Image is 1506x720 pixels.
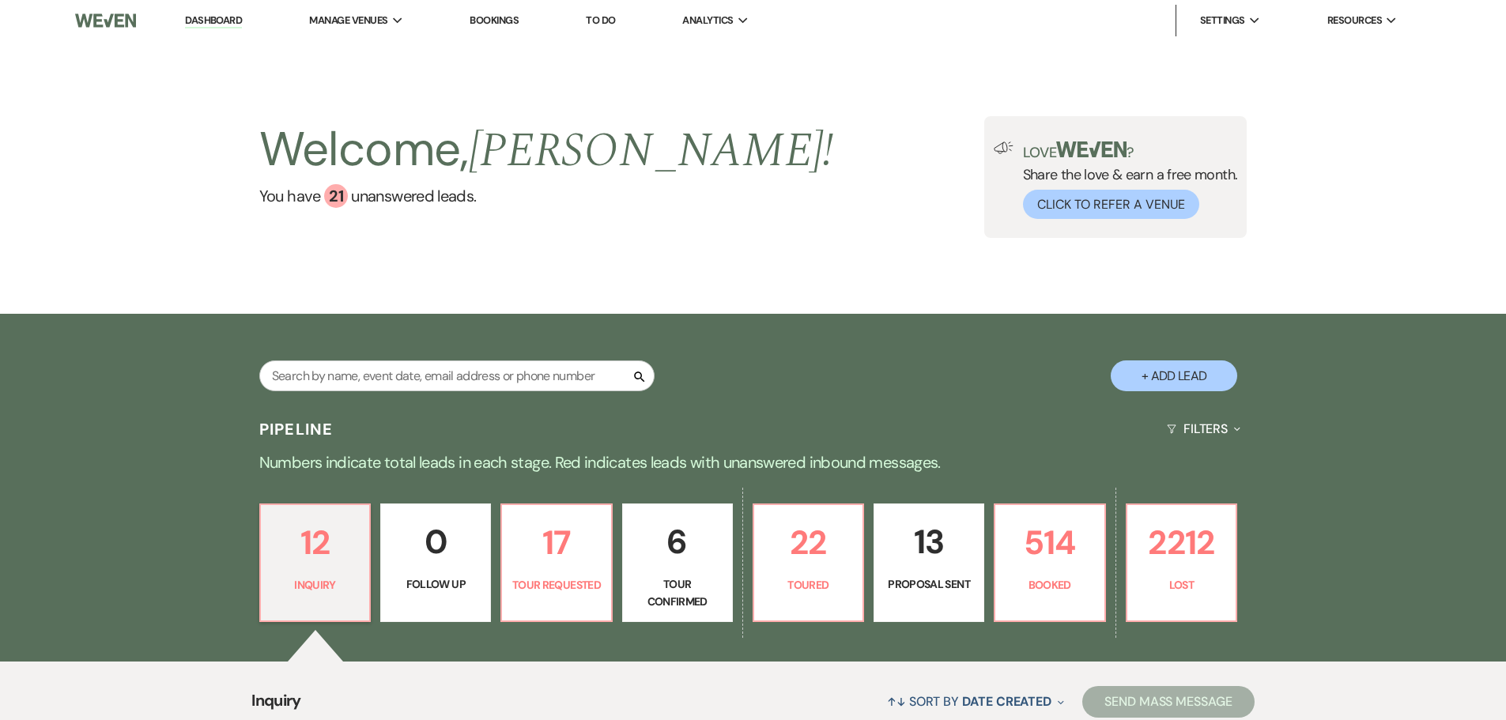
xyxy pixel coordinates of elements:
div: 21 [324,184,348,208]
p: 6 [632,515,723,568]
p: 17 [511,516,602,569]
p: Tour Requested [511,576,602,594]
a: 13Proposal Sent [874,503,984,622]
p: Tour Confirmed [632,575,723,611]
p: Lost [1137,576,1227,594]
a: 6Tour Confirmed [622,503,733,622]
button: Click to Refer a Venue [1023,190,1199,219]
a: 514Booked [994,503,1106,622]
span: Manage Venues [309,13,387,28]
a: 0Follow Up [380,503,491,622]
h3: Pipeline [259,418,334,440]
a: To Do [586,13,615,27]
a: Dashboard [185,13,242,28]
p: 13 [884,515,974,568]
p: Proposal Sent [884,575,974,593]
a: 17Tour Requested [500,503,613,622]
p: Follow Up [391,575,481,593]
p: Booked [1005,576,1095,594]
p: Toured [764,576,854,594]
button: Filters [1161,408,1247,450]
a: You have 21 unanswered leads. [259,184,834,208]
h2: Welcome, [259,116,834,184]
p: 0 [391,515,481,568]
span: ↑↓ [887,693,906,710]
p: Numbers indicate total leads in each stage. Red indicates leads with unanswered inbound messages. [184,450,1323,475]
a: Bookings [470,13,519,27]
img: weven-logo-green.svg [1056,141,1127,157]
p: 514 [1005,516,1095,569]
span: Date Created [962,693,1051,710]
p: Love ? [1023,141,1238,160]
input: Search by name, event date, email address or phone number [259,360,655,391]
span: Resources [1327,13,1382,28]
div: Share the love & earn a free month. [1013,141,1238,219]
img: Weven Logo [75,4,135,37]
p: 12 [270,516,360,569]
p: 2212 [1137,516,1227,569]
img: loud-speaker-illustration.svg [994,141,1013,154]
p: 22 [764,516,854,569]
span: Analytics [682,13,733,28]
span: Settings [1200,13,1245,28]
a: 2212Lost [1126,503,1238,622]
a: 22Toured [753,503,865,622]
button: + Add Lead [1111,360,1237,391]
a: 12Inquiry [259,503,372,622]
span: [PERSON_NAME] ! [469,115,834,187]
p: Inquiry [270,576,360,594]
button: Send Mass Message [1082,686,1255,718]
